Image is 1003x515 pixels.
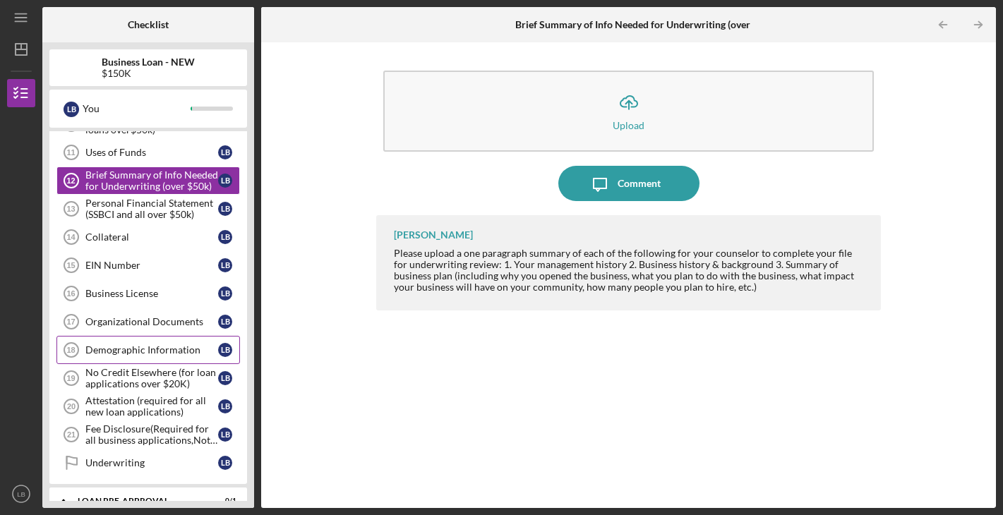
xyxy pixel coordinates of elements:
[85,231,218,243] div: Collateral
[66,233,76,241] tspan: 14
[218,371,232,385] div: L B
[128,19,169,30] b: Checklist
[85,169,218,192] div: Brief Summary of Info Needed for Underwriting (over $50k)
[218,230,232,244] div: L B
[85,198,218,220] div: Personal Financial Statement (SSBCI and all over $50k)
[85,367,218,389] div: No Credit Elsewhere (for loan applications over $20K)
[218,258,232,272] div: L B
[218,202,232,216] div: L B
[66,261,75,269] tspan: 15
[618,166,661,201] div: Comment
[85,344,218,356] div: Demographic Information
[211,497,236,505] div: 0 / 1
[218,343,232,357] div: L B
[515,19,778,30] b: Brief Summary of Info Needed for Underwriting (over $50k)
[56,195,240,223] a: 13Personal Financial Statement (SSBCI and all over $50k)LB
[85,288,218,299] div: Business License
[67,430,76,439] tspan: 21
[66,346,75,354] tspan: 18
[394,248,867,293] div: Please upload a one paragraph summary of each of the following for your counselor to complete you...
[66,176,75,185] tspan: 12
[66,374,75,382] tspan: 19
[66,317,75,326] tspan: 17
[558,166,699,201] button: Comment
[56,336,240,364] a: 18Demographic InformationLB
[56,392,240,420] a: 20Attestation (required for all new loan applications)LB
[56,166,240,195] a: 12Brief Summary of Info Needed for Underwriting (over $50k)LB
[85,260,218,271] div: EIN Number
[7,480,35,508] button: LB
[56,449,240,477] a: UnderwritingLB
[102,68,195,79] div: $150K
[218,428,232,442] div: L B
[66,289,75,298] tspan: 16
[56,223,240,251] a: 14CollateralLB
[56,364,240,392] a: 19No Credit Elsewhere (for loan applications over $20K)LB
[56,420,240,449] a: 21Fee Disclosure(Required for all business applications,Not needed for Contractor loans)LB
[66,148,75,157] tspan: 11
[218,145,232,159] div: L B
[613,120,644,131] div: Upload
[218,174,232,188] div: L B
[17,490,25,498] text: LB
[85,423,218,446] div: Fee Disclosure(Required for all business applications,Not needed for Contractor loans)
[218,456,232,470] div: L B
[56,251,240,279] a: 15EIN NumberLB
[66,205,75,213] tspan: 13
[56,308,240,336] a: 17Organizational DocumentsLB
[85,147,218,158] div: Uses of Funds
[218,315,232,329] div: L B
[85,395,218,418] div: Attestation (required for all new loan applications)
[85,316,218,327] div: Organizational Documents
[64,102,79,117] div: L B
[85,457,218,468] div: Underwriting
[56,279,240,308] a: 16Business LicenseLB
[102,56,195,68] b: Business Loan - NEW
[56,138,240,166] a: 11Uses of FundsLB
[218,286,232,301] div: L B
[383,71,874,152] button: Upload
[67,402,76,411] tspan: 20
[83,97,191,121] div: You
[218,399,232,413] div: L B
[78,497,201,505] div: LOAN PRE-APPROVAL
[394,229,473,241] div: [PERSON_NAME]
